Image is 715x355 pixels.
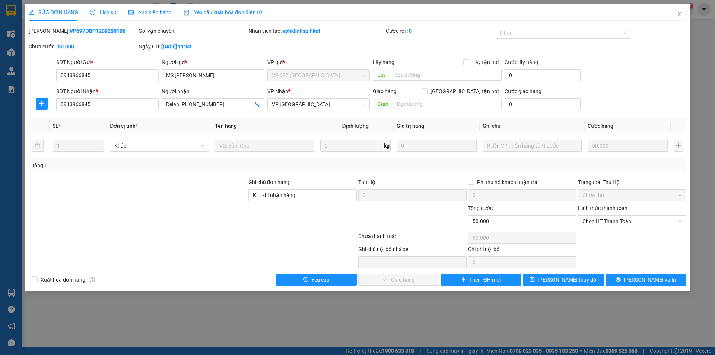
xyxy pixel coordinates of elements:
[162,58,264,66] div: Người gửi
[480,119,585,133] th: Ghi chú
[538,276,597,284] span: [PERSON_NAME] thay đổi
[272,70,365,81] span: VP 697 Điện Biên Phủ
[267,58,370,66] div: VP gửi
[373,98,393,110] span: Giao
[588,123,613,129] span: Cước hàng
[29,10,34,15] span: edit
[29,42,137,51] div: Chưa cước :
[469,58,502,66] span: Lấy tận nơi
[588,140,668,152] input: 0
[90,277,95,282] span: info-circle
[669,4,690,25] button: Close
[373,69,390,81] span: Lấy
[383,140,391,152] span: kg
[393,98,502,110] input: Dọc đường
[397,140,477,152] input: 0
[468,245,576,256] div: Chi phí nội bộ
[582,190,682,201] span: Chưa thu
[461,277,466,283] span: plus
[184,10,190,16] img: icon
[578,205,627,211] label: Hình thức thanh toán
[128,10,134,15] span: picture
[36,98,48,110] button: plus
[505,98,581,110] input: Cước giao hàng
[358,274,439,286] button: checkGiao hàng
[32,140,44,152] button: delete
[248,189,357,201] input: Ghi chú đơn hàng
[283,28,320,34] b: vphklinhsp.hkot
[215,140,314,152] input: VD: Bàn, Ghế
[90,10,95,15] span: clock-circle
[254,101,260,107] span: user-add
[29,27,137,35] div: [PERSON_NAME]:
[139,42,247,51] div: Ngày GD:
[36,101,47,107] span: plus
[32,161,276,169] div: Tổng: 1
[441,274,521,286] button: plusThêm ĐH mới
[114,140,204,151] span: Khác
[606,274,686,286] button: printer[PERSON_NAME] và In
[311,276,330,284] span: Yêu cầu
[474,178,540,186] span: Phí thu hộ khách nhận trả
[469,276,501,284] span: Thêm ĐH mới
[215,123,237,129] span: Tên hàng
[582,216,682,227] span: Chọn HT Thanh Toán
[409,28,412,34] b: 0
[505,59,538,65] label: Cước lấy hàng
[70,28,125,34] b: VP697ĐBP1209250106
[373,88,397,94] span: Giao hàng
[390,69,502,81] input: Dọc đường
[616,277,621,283] span: printer
[276,274,357,286] button: exclamation-circleYêu cầu
[161,44,191,50] b: [DATE] 11:53
[523,274,604,286] button: save[PERSON_NAME] thay đổi
[357,232,467,245] div: Chưa thanh toán
[397,123,424,129] span: Giá trị hàng
[428,87,502,95] span: [GEOGRAPHIC_DATA] tận nơi
[56,87,159,95] div: SĐT Người Nhận
[162,87,264,95] div: Người nhận
[110,123,138,129] span: Đơn vị tính
[184,9,262,15] span: Yêu cầu xuất hóa đơn điện tử
[56,58,159,66] div: SĐT Người Gửi
[468,205,493,211] span: Tổng cước
[505,88,541,94] label: Cước giao hàng
[267,88,288,94] span: VP Nhận
[53,123,58,129] span: SL
[139,27,247,35] div: Gói vận chuyển:
[624,276,676,284] span: [PERSON_NAME] và In
[272,99,365,110] span: VP Ninh Bình
[342,123,369,129] span: Định lượng
[303,277,308,283] span: exclamation-circle
[29,9,78,15] span: SỬA ĐƠN HÀNG
[386,27,494,35] div: Cước rồi :
[677,11,683,17] span: close
[358,179,375,185] span: Thu Hộ
[578,178,686,186] div: Trạng thái Thu Hộ
[674,140,683,152] button: plus
[373,59,394,65] span: Lấy hàng
[248,27,384,35] div: Nhân viên tạo:
[505,69,581,81] input: Cước lấy hàng
[530,277,535,283] span: save
[128,9,172,15] span: Ảnh kiện hàng
[90,9,117,15] span: Lịch sử
[358,245,467,256] div: Ghi chú nội bộ nhà xe
[483,140,582,152] input: Ghi Chú
[38,276,88,284] span: Xuất hóa đơn hàng
[248,179,289,185] label: Ghi chú đơn hàng
[58,44,74,50] b: 50.000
